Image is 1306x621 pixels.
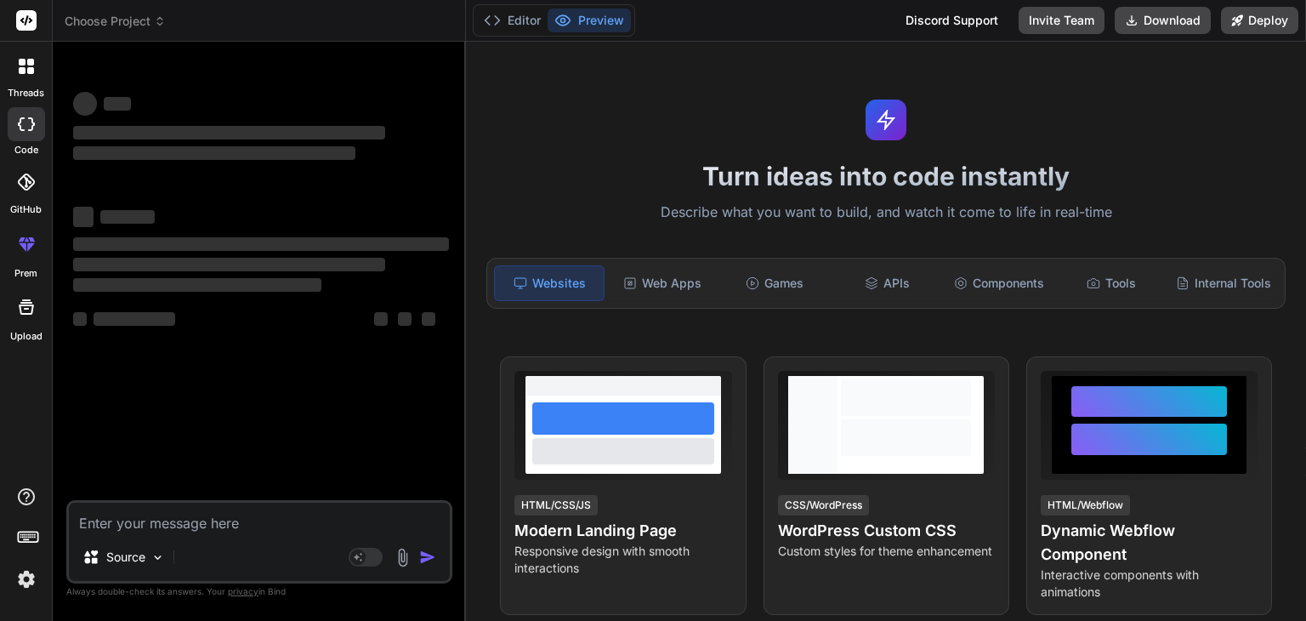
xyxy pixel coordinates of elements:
div: HTML/CSS/JS [514,495,598,516]
span: ‌ [73,146,355,160]
span: ‌ [73,258,385,271]
p: Always double-check its answers. Your in Bind [66,584,452,600]
label: code [14,143,38,157]
div: Tools [1057,265,1166,301]
p: Source [106,549,145,566]
span: ‌ [422,312,435,326]
span: ‌ [374,312,388,326]
span: Choose Project [65,13,166,30]
button: Editor [477,9,548,32]
div: Components [945,265,1053,301]
div: APIs [832,265,941,301]
span: ‌ [73,312,87,326]
button: Invite Team [1019,7,1104,34]
button: Download [1115,7,1211,34]
div: Games [720,265,829,301]
span: privacy [228,586,258,596]
span: ‌ [104,97,131,111]
span: ‌ [100,210,155,224]
p: Responsive design with smooth interactions [514,543,731,577]
span: ‌ [73,278,321,292]
button: Preview [548,9,631,32]
label: Upload [10,329,43,344]
div: Discord Support [895,7,1008,34]
span: ‌ [73,237,449,251]
h4: WordPress Custom CSS [778,519,995,543]
label: GitHub [10,202,42,217]
span: ‌ [94,312,175,326]
div: HTML/Webflow [1041,495,1130,516]
img: Pick Models [150,550,165,565]
div: Websites [494,265,605,301]
div: CSS/WordPress [778,495,869,516]
span: ‌ [73,126,385,140]
img: settings [12,565,41,594]
span: ‌ [73,92,97,116]
h4: Modern Landing Page [514,519,731,543]
h4: Dynamic Webflow Component [1041,519,1258,567]
button: Deploy [1221,7,1298,34]
img: icon [419,549,436,566]
div: Web Apps [608,265,717,301]
span: ‌ [398,312,412,326]
p: Custom styles for theme enhancement [778,543,995,560]
span: ‌ [73,207,94,227]
p: Interactive components with animations [1041,567,1258,601]
div: Internal Tools [1169,265,1278,301]
label: threads [8,86,44,100]
p: Describe what you want to build, and watch it come to life in real-time [476,202,1296,224]
label: prem [14,266,37,281]
img: attachment [393,548,412,567]
h1: Turn ideas into code instantly [476,161,1296,191]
